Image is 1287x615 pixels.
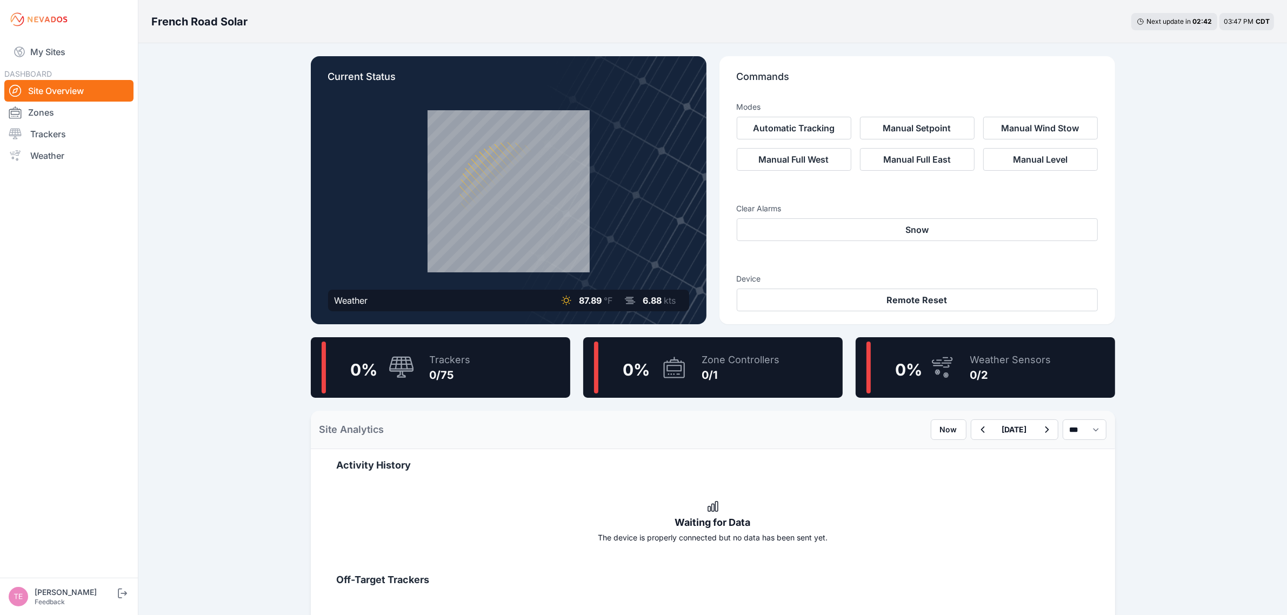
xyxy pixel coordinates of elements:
[1146,17,1191,25] span: Next update in
[983,148,1098,171] button: Manual Level
[328,69,689,93] p: Current Status
[319,422,384,437] h2: Site Analytics
[604,295,613,306] span: °F
[1256,17,1270,25] span: CDT
[430,352,471,367] div: Trackers
[970,352,1051,367] div: Weather Sensors
[337,458,1089,473] h2: Activity History
[737,273,1098,284] h3: Device
[983,117,1098,139] button: Manual Wind Stow
[993,420,1036,439] button: [DATE]
[737,289,1098,311] button: Remote Reset
[337,532,1089,543] div: The device is properly connected but no data has been sent yet.
[896,360,923,379] span: 0 %
[4,69,52,78] span: DASHBOARD
[9,11,69,28] img: Nevados
[1192,17,1212,26] div: 02 : 42
[702,352,780,367] div: Zone Controllers
[643,295,662,306] span: 6.88
[4,80,134,102] a: Site Overview
[664,295,676,306] span: kts
[4,102,134,123] a: Zones
[860,148,975,171] button: Manual Full East
[151,8,248,36] nav: Breadcrumb
[970,367,1051,383] div: 0/2
[737,69,1098,93] p: Commands
[335,294,368,307] div: Weather
[579,295,602,306] span: 87.89
[737,148,851,171] button: Manual Full West
[1224,17,1253,25] span: 03:47 PM
[337,515,1089,530] div: Waiting for Data
[35,587,116,598] div: [PERSON_NAME]
[737,102,761,112] h3: Modes
[151,14,248,29] h3: French Road Solar
[351,360,378,379] span: 0 %
[4,145,134,166] a: Weather
[860,117,975,139] button: Manual Setpoint
[737,117,851,139] button: Automatic Tracking
[4,39,134,65] a: My Sites
[856,337,1115,398] a: 0%Weather Sensors0/2
[430,367,471,383] div: 0/75
[737,203,1098,214] h3: Clear Alarms
[4,123,134,145] a: Trackers
[702,367,780,383] div: 0/1
[737,218,1098,241] button: Snow
[337,572,1089,587] h2: Off-Target Trackers
[35,598,65,606] a: Feedback
[311,337,570,398] a: 0%Trackers0/75
[583,337,843,398] a: 0%Zone Controllers0/1
[9,587,28,606] img: Ted Elliott
[623,360,650,379] span: 0 %
[931,419,966,440] button: Now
